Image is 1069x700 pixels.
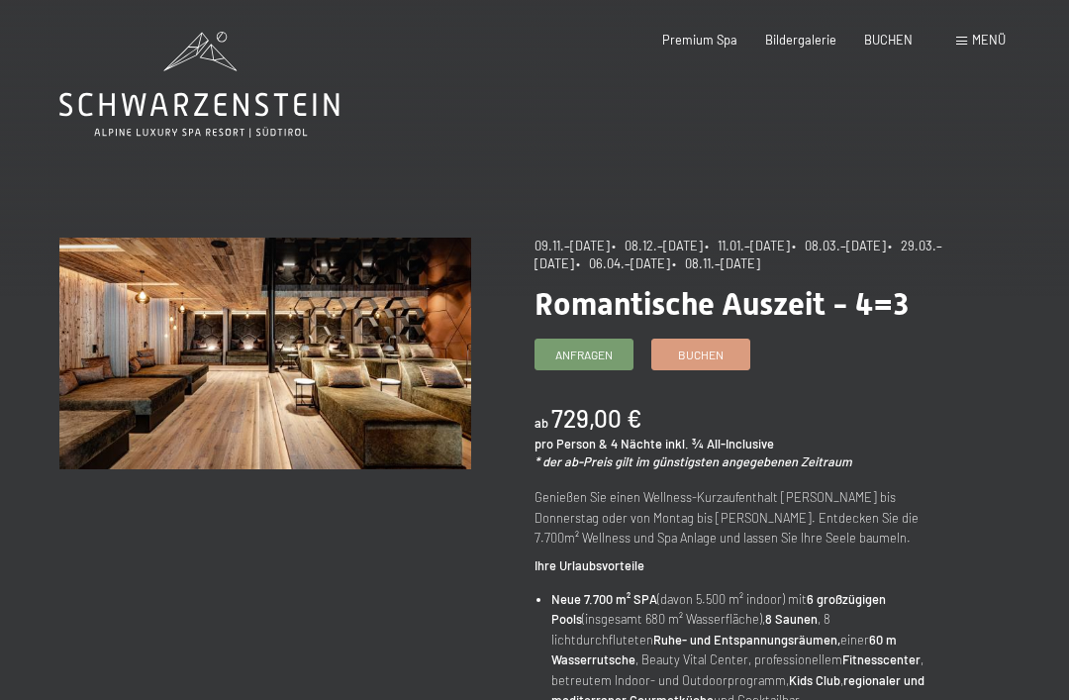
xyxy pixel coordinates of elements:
span: 09.11.–[DATE] [534,238,610,253]
b: 729,00 € [551,404,641,433]
a: BUCHEN [864,32,913,48]
strong: Kids Club [789,672,840,688]
span: inkl. ¾ All-Inclusive [665,436,774,451]
p: Genießen Sie einen Wellness-Kurzaufenthalt [PERSON_NAME] bis Donnerstag oder von Montag bis [PERS... [534,487,946,548]
a: Anfragen [535,340,632,369]
a: Premium Spa [662,32,737,48]
span: 4 Nächte [611,436,662,451]
span: • 08.12.–[DATE] [612,238,703,253]
strong: Neue 7.700 m² SPA [551,591,657,607]
strong: 8 Saunen [765,611,818,627]
span: • 08.11.–[DATE] [672,255,760,271]
span: Romantische Auszeit - 4=3 [534,285,909,323]
span: Anfragen [555,347,613,363]
span: Buchen [678,347,724,363]
strong: Ihre Urlaubsvorteile [534,557,644,573]
span: • 29.03.–[DATE] [534,238,942,271]
span: ab [534,415,548,431]
span: • 06.04.–[DATE] [576,255,670,271]
span: • 11.01.–[DATE] [705,238,790,253]
em: * der ab-Preis gilt im günstigsten angegebenen Zeitraum [534,453,852,469]
a: Buchen [652,340,749,369]
a: Bildergalerie [765,32,836,48]
img: Romantische Auszeit - 4=3 [59,238,471,469]
strong: Ruhe- und Entspannungsräumen, [653,632,840,648]
span: pro Person & [534,436,608,451]
span: Menü [972,32,1006,48]
span: • 08.03.–[DATE] [792,238,886,253]
strong: Fitnesscenter [842,651,921,667]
